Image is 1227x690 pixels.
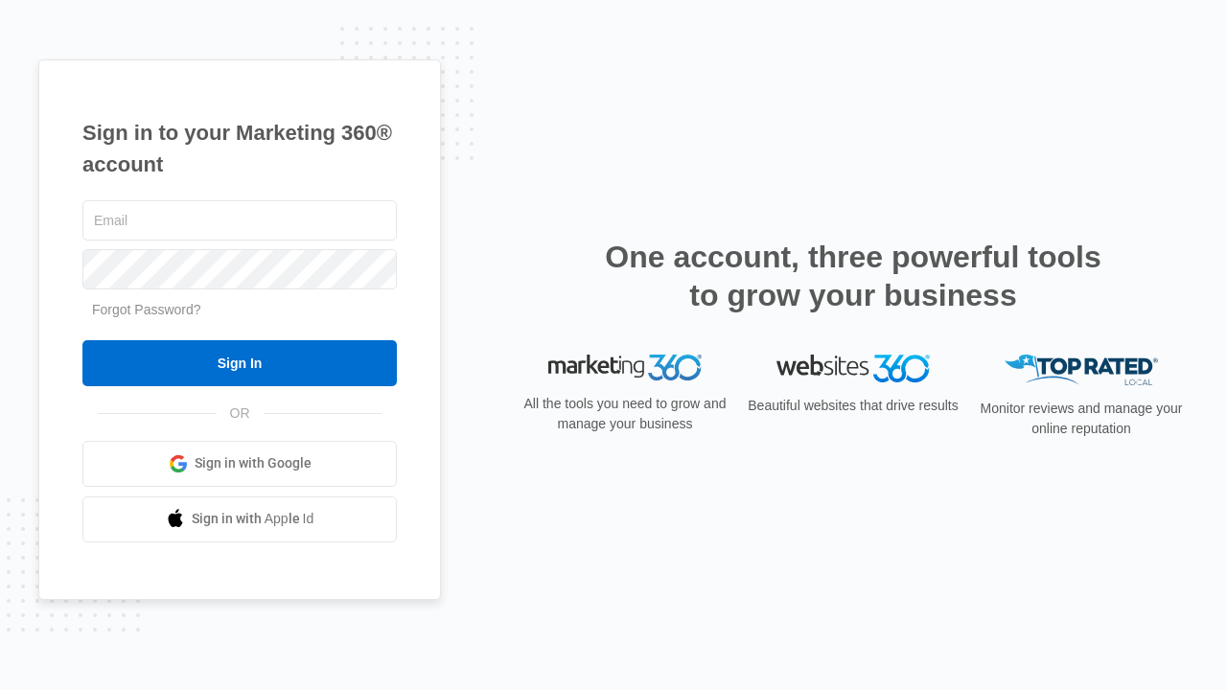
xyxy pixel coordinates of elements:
[82,340,397,386] input: Sign In
[599,238,1107,314] h2: One account, three powerful tools to grow your business
[974,399,1189,439] p: Monitor reviews and manage your online reputation
[1005,355,1158,386] img: Top Rated Local
[217,403,264,424] span: OR
[82,200,397,241] input: Email
[518,394,732,434] p: All the tools you need to grow and manage your business
[82,117,397,180] h1: Sign in to your Marketing 360® account
[548,355,702,381] img: Marketing 360
[82,441,397,487] a: Sign in with Google
[746,396,961,416] p: Beautiful websites that drive results
[92,302,201,317] a: Forgot Password?
[192,509,314,529] span: Sign in with Apple Id
[195,453,312,473] span: Sign in with Google
[776,355,930,382] img: Websites 360
[82,496,397,542] a: Sign in with Apple Id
